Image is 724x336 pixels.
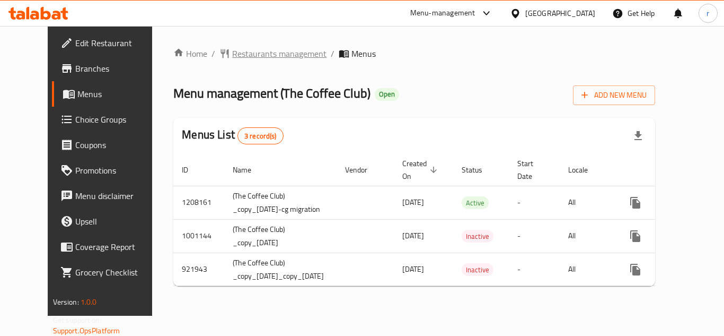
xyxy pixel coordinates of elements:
[238,131,283,141] span: 3 record(s)
[75,189,160,202] span: Menu disclaimer
[224,253,337,286] td: (The Coffee Club) _copy_[DATE]_copy_[DATE]
[52,234,169,260] a: Coverage Report
[525,7,595,19] div: [GEOGRAPHIC_DATA]
[75,240,160,253] span: Coverage Report
[623,223,648,249] button: more
[173,47,655,60] nav: breadcrumb
[375,88,399,101] div: Open
[182,127,283,144] h2: Menus List
[232,47,326,60] span: Restaurants management
[81,295,97,309] span: 1.0.0
[375,90,399,99] span: Open
[75,37,160,49] span: Edit Restaurant
[77,88,160,100] span: Menus
[462,163,496,176] span: Status
[173,219,224,253] td: 1001144
[402,157,440,183] span: Created On
[648,257,674,282] button: Change Status
[568,163,602,176] span: Locale
[462,230,493,243] span: Inactive
[237,127,284,144] div: Total records count
[75,266,160,279] span: Grocery Checklist
[623,190,648,216] button: more
[52,81,169,107] a: Menus
[52,107,169,132] a: Choice Groups
[52,260,169,285] a: Grocery Checklist
[560,219,614,253] td: All
[402,262,424,276] span: [DATE]
[52,30,169,56] a: Edit Restaurant
[573,85,655,105] button: Add New Menu
[75,139,160,151] span: Coupons
[402,195,424,209] span: [DATE]
[233,163,265,176] span: Name
[75,113,160,126] span: Choice Groups
[345,163,381,176] span: Vendor
[707,7,709,19] span: r
[560,253,614,286] td: All
[462,196,489,209] div: Active
[224,219,337,253] td: (The Coffee Club) _copy_[DATE]
[509,253,560,286] td: -
[52,132,169,158] a: Coupons
[52,56,169,81] a: Branches
[509,219,560,253] td: -
[625,123,651,149] div: Export file
[623,257,648,282] button: more
[53,295,79,309] span: Version:
[509,186,560,219] td: -
[581,89,647,102] span: Add New Menu
[173,253,224,286] td: 921943
[75,215,160,228] span: Upsell
[211,47,215,60] li: /
[462,263,493,276] div: Inactive
[75,164,160,177] span: Promotions
[462,264,493,276] span: Inactive
[173,47,207,60] a: Home
[224,186,337,219] td: (The Coffee Club) _copy_[DATE]-cg migration
[173,186,224,219] td: 1208161
[53,313,102,327] span: Get support on:
[351,47,376,60] span: Menus
[331,47,334,60] li: /
[648,190,674,216] button: Change Status
[182,163,202,176] span: ID
[52,209,169,234] a: Upsell
[173,81,370,105] span: Menu management ( The Coffee Club )
[52,183,169,209] a: Menu disclaimer
[410,7,475,20] div: Menu-management
[517,157,547,183] span: Start Date
[462,197,489,209] span: Active
[402,229,424,243] span: [DATE]
[52,158,169,183] a: Promotions
[648,223,674,249] button: Change Status
[560,186,614,219] td: All
[75,62,160,75] span: Branches
[219,47,326,60] a: Restaurants management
